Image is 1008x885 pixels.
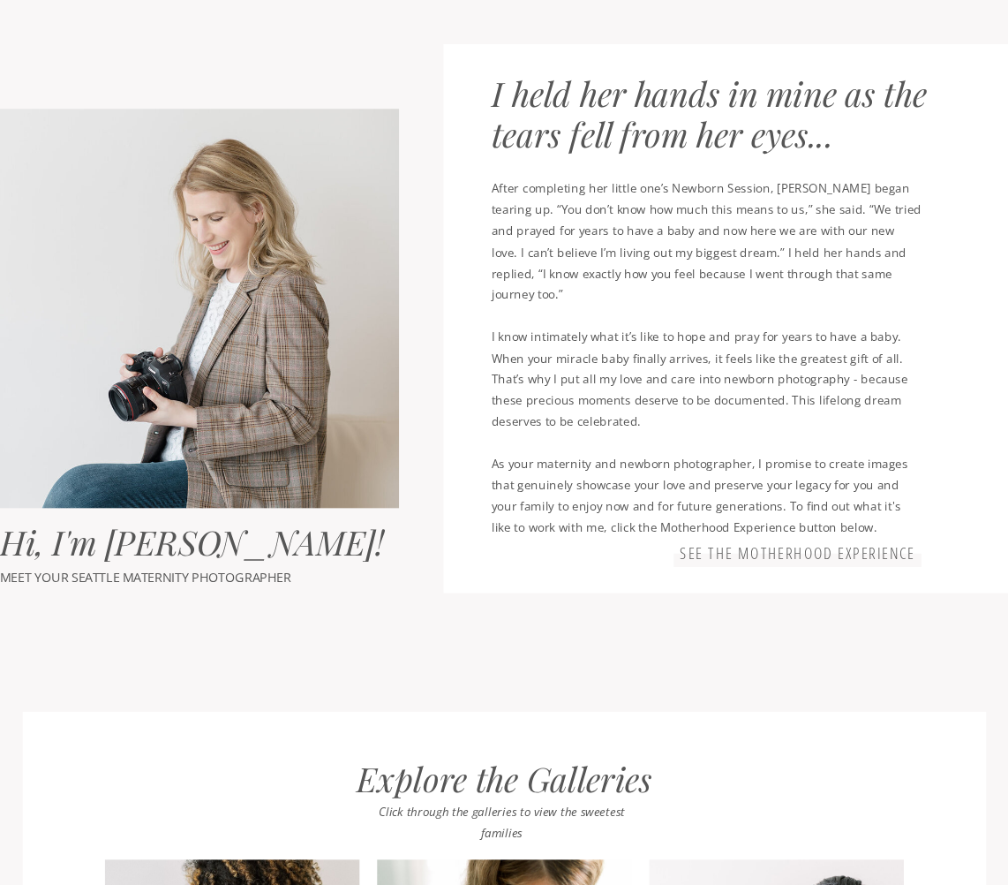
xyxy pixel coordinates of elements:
[492,178,921,518] p: After completing her little one’s Newborn Session, [PERSON_NAME] began tearing up. “You don’t kno...
[379,803,625,840] i: Click through the galleries to view the sweetest families
[492,73,952,158] h2: I held her hands in mine as the tears fell from her eyes...
[309,759,700,797] h2: Explore the Galleries
[677,544,918,564] a: See the motherhood experience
